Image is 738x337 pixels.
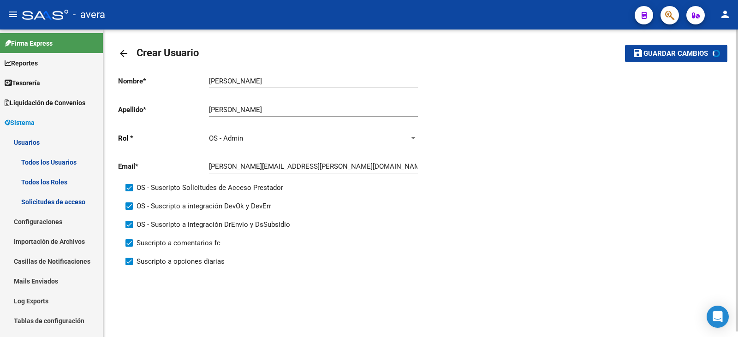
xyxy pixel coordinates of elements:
mat-icon: arrow_back [118,48,129,59]
p: Apellido [118,105,209,115]
p: Rol * [118,133,209,143]
mat-icon: person [720,9,731,20]
div: Open Intercom Messenger [707,306,729,328]
span: Sistema [5,118,35,128]
span: - avera [73,5,105,25]
span: Suscripto a opciones diarias [137,256,225,267]
span: Liquidación de Convenios [5,98,85,108]
span: OS - Suscripto a integración DrEnvio y DsSubsidio [137,219,290,230]
span: OS - Admin [209,134,243,142]
span: Guardar cambios [643,50,708,58]
span: Firma Express [5,38,53,48]
span: Crear Usuario [137,47,199,59]
p: Email [118,161,209,171]
p: Nombre [118,76,209,86]
button: Guardar cambios [625,45,727,62]
span: Reportes [5,58,38,68]
span: Tesorería [5,78,40,88]
mat-icon: save [632,47,643,59]
span: OS - Suscripto a integración DevOk y DevErr [137,201,271,212]
span: Suscripto a comentarios fc [137,237,220,248]
span: OS - Suscripto Solicitudes de Acceso Prestador [137,182,283,193]
mat-icon: menu [7,9,18,20]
